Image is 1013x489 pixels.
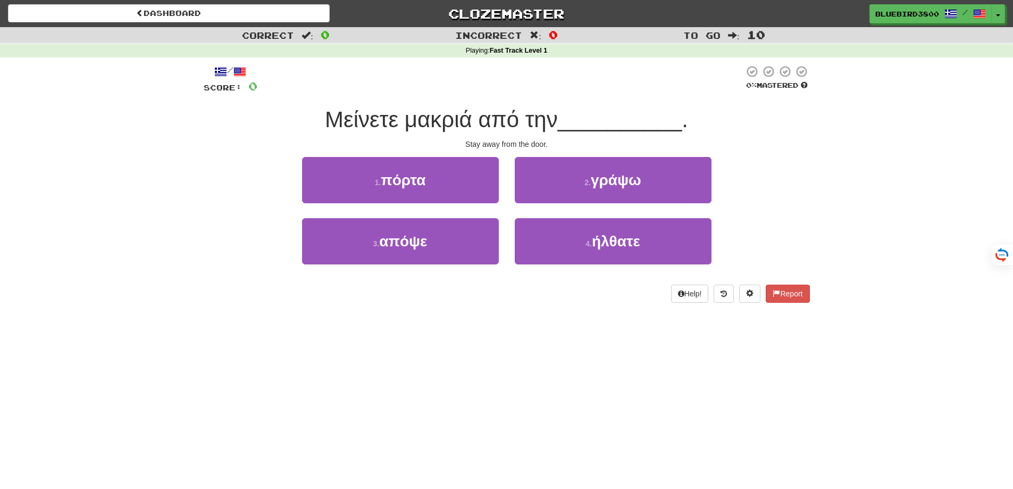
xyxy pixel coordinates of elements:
[875,9,939,19] span: BlueBird3800
[515,218,711,264] button: 4.ήλθατε
[585,239,592,248] small: 4 .
[302,31,313,40] span: :
[746,81,757,89] span: 0 %
[714,285,734,303] button: Round history (alt+y)
[683,30,721,40] span: To go
[592,233,640,250] span: ήλθατε
[682,107,688,132] span: .
[766,285,809,303] button: Report
[204,139,810,150] div: Stay away from the door.
[549,28,558,41] span: 0
[204,65,257,78] div: /
[747,28,765,41] span: 10
[242,30,294,40] span: Correct
[325,107,558,132] span: Μείνετε μακριά από την
[515,157,711,203] button: 2.γράψω
[591,172,641,188] span: γράψω
[379,233,427,250] span: απόψε
[584,178,591,187] small: 2 .
[671,285,709,303] button: Help!
[728,31,740,40] span: :
[321,28,330,41] span: 0
[558,107,682,132] span: __________
[490,47,548,54] strong: Fast Track Level 1
[744,81,810,90] div: Mastered
[302,157,499,203] button: 1.πόρτα
[248,79,257,93] span: 0
[962,9,968,16] span: /
[375,178,381,187] small: 1 .
[8,4,330,22] a: Dashboard
[373,239,380,248] small: 3 .
[869,4,992,23] a: BlueBird3800 /
[530,31,541,40] span: :
[204,83,242,92] span: Score:
[346,4,667,23] a: Clozemaster
[302,218,499,264] button: 3.απόψε
[381,172,425,188] span: πόρτα
[455,30,522,40] span: Incorrect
